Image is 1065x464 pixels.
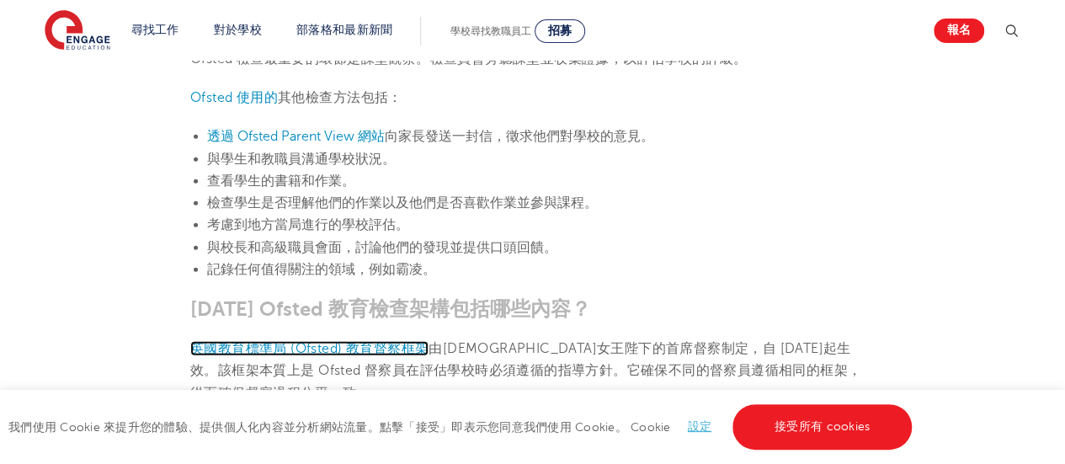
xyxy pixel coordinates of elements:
[296,24,392,36] a: 部落格和最新新聞
[8,421,671,434] font: 我們使用 Cookie 來提升您的體驗、提供個人化內容並分析網站流量。點擊「接受」即表示您同意我們使用 Cookie。 Cookie
[207,195,598,211] font: 檢查學生是否理解他們的作業以及他們是否喜歡作業並參與課程。
[207,152,396,167] font: 與學生和教職員溝通學校狀況。
[429,341,442,356] font: 由
[732,404,912,450] a: 接受所有 cookies
[214,24,262,36] a: 對於學校
[190,341,861,401] font: [DEMOGRAPHIC_DATA]女王陛下的首席督察制定，自 [DATE]起生效。該框架本質上是 Ofsted 督察員在評估學校時必須遵循的指導方針。它確保不同的督察員遵循相同的框架，從而確保...
[131,24,179,36] a: 尋找工作
[775,420,870,433] font: 接受所有 cookies
[190,51,748,67] font: Ofsted 檢查最重要的環節是課堂觀察。檢查員會旁聽課堂並收集證據，以評估學校的評級。
[360,90,402,105] font: 包括：
[278,90,360,105] font: 其他檢查方法
[207,173,355,189] font: 查看學生的書籍和作業。
[45,10,110,52] img: 參與教育
[934,19,984,43] a: 報名
[641,129,654,144] font: 。
[190,297,591,321] font: [DATE] Ofsted 教育檢查架構包括哪些內容？
[535,19,585,43] a: 招募
[207,240,557,255] font: 與校長和高級職員會面，討論他們的發現並提供口頭回饋。
[207,129,385,144] a: 透過 Ofsted Parent View 網站
[548,24,572,37] font: 招募
[190,341,429,356] a: 英國教育標準局 (Ofsted) 教育督察框架
[190,90,278,105] a: Ofsted 使用的
[947,24,971,37] font: 報名
[688,420,712,433] a: 設定
[385,129,641,144] font: 向家長發送一封信，徵求他們對學校的意見
[207,217,409,232] font: 考慮到地方當局進行的學校評估。
[450,25,531,37] font: 學校尋找教職員工
[207,262,436,277] font: 記錄任何值得關注的領域，例如霸凌。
